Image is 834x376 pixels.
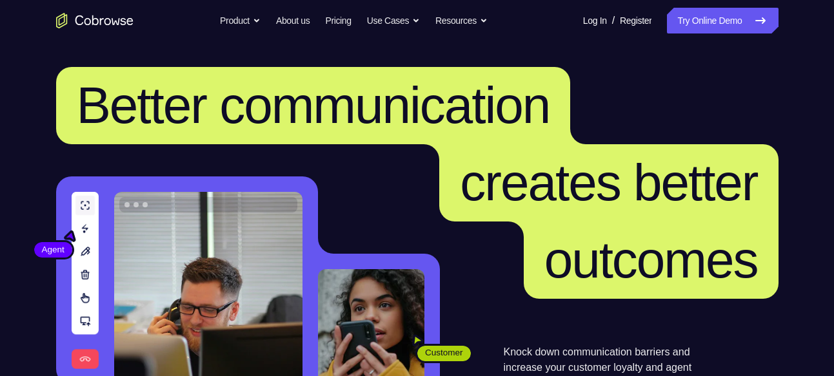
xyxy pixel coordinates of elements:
span: creates better [460,154,757,211]
span: Better communication [77,77,550,134]
span: / [612,13,615,28]
button: Use Cases [367,8,420,33]
span: outcomes [544,231,758,288]
a: Try Online Demo [667,8,778,33]
a: About us [276,8,310,33]
a: Pricing [325,8,351,33]
a: Go to the home page [56,13,134,28]
button: Resources [435,8,488,33]
button: Product [220,8,261,33]
a: Log In [583,8,607,33]
a: Register [620,8,651,33]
